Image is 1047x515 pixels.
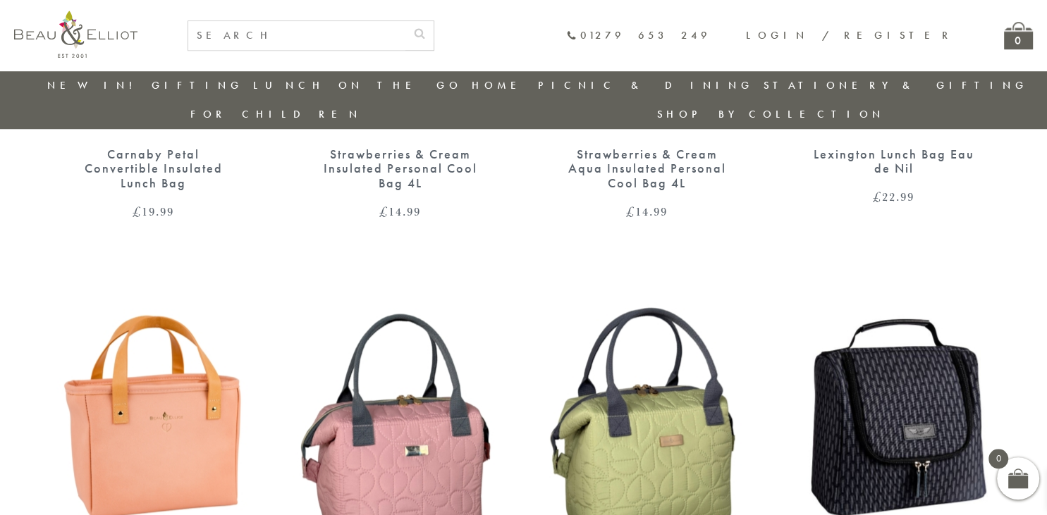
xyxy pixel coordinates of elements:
[873,188,914,205] bdi: 22.99
[316,147,485,191] div: Strawberries & Cream Insulated Personal Cool Bag 4L
[563,147,732,191] div: Strawberries & Cream Aqua Insulated Personal Cool Bag 4L
[472,78,528,92] a: Home
[809,147,979,176] div: Lexington Lunch Bag Eau de Nil
[14,11,137,58] img: logo
[133,203,142,220] span: £
[626,203,668,220] bdi: 14.99
[69,147,238,191] div: Carnaby Petal Convertible Insulated Lunch Bag
[379,203,388,220] span: £
[253,78,462,92] a: Lunch On The Go
[152,78,243,92] a: Gifting
[188,21,405,50] input: SEARCH
[133,203,174,220] bdi: 19.99
[566,30,711,42] a: 01279 653 249
[379,203,421,220] bdi: 14.99
[626,203,635,220] span: £
[190,107,362,121] a: For Children
[538,78,754,92] a: Picnic & Dining
[657,107,885,121] a: Shop by collection
[47,78,142,92] a: New in!
[873,188,882,205] span: £
[1004,22,1033,49] a: 0
[988,449,1008,469] span: 0
[746,28,955,42] a: Login / Register
[764,78,1028,92] a: Stationery & Gifting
